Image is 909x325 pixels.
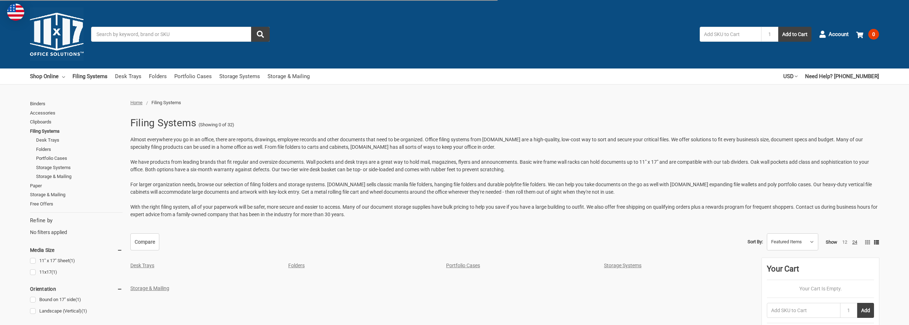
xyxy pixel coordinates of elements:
label: Sort By: [748,237,763,247]
p: We have products from leading brands that fit regular and oversize documents. Wall pockets and de... [130,158,879,173]
h5: Orientation [30,285,123,293]
a: Storage & Mailing [30,190,123,199]
a: 0 [856,25,879,44]
button: Add to Cart [778,27,811,42]
a: Storage Systems [36,163,123,172]
div: No filters applied [30,217,123,236]
a: Folders [149,68,167,84]
a: Filing Systems [30,127,123,136]
span: 0 [868,29,879,40]
p: Your Cart Is Empty. [767,285,874,293]
a: Storage & Mailing [36,172,123,181]
span: (1) [81,308,87,314]
a: Home [130,100,143,105]
a: Desk Trays [115,68,141,84]
img: duty and tax information for United States [7,4,24,21]
a: Desk Trays [36,136,123,145]
input: Add SKU to Cart [767,303,840,318]
a: USD [783,68,798,84]
a: Paper [30,181,123,191]
input: Add SKU to Cart [700,27,761,42]
a: 12 [842,239,847,245]
a: Folders [36,145,123,154]
div: Your Cart [767,263,874,280]
span: Filing Systems [151,100,181,105]
a: Shop Online [30,68,65,84]
h5: Refine by [30,217,123,225]
a: Account [819,25,849,44]
a: Storage Systems [604,263,641,268]
a: Portfolio Cases [174,68,212,84]
span: (1) [69,258,75,263]
a: Portfolio Cases [36,154,123,163]
span: Account [829,30,849,39]
span: (Showing 0 of 32) [199,121,234,128]
a: Desk Trays [130,263,154,268]
iframe: Google Customer Reviews [850,306,909,325]
a: Portfolio Cases [446,263,480,268]
a: Clipboards [30,117,123,127]
p: For larger organization needs, browse our selection of filing folders and storage systems. [DOMAI... [130,181,879,196]
a: Landscape (Vertical) [30,306,123,316]
a: Binders [30,99,123,108]
a: Free Offers [30,199,123,209]
p: Almost everywhere you go in an office, there are reports, drawings, employee records and other do... [130,136,879,151]
a: 11" x 17" Sheet [30,256,123,266]
a: Bound on 17" side [30,295,123,305]
span: (1) [75,297,81,302]
a: Storage & Mailing [268,68,310,84]
a: Compare [130,233,159,250]
input: Search by keyword, brand or SKU [91,27,270,42]
a: Filing Systems [73,68,108,84]
a: 11x17 [30,268,123,277]
h5: Media Size [30,246,123,254]
a: Storage Systems [219,68,260,84]
span: (1) [51,269,57,275]
h1: Filing Systems [130,114,196,132]
span: Show [826,239,837,245]
a: Need Help? [PHONE_NUMBER] [805,68,879,84]
a: Accessories [30,108,123,118]
button: Add [857,303,874,318]
a: Storage & Mailing [130,285,169,291]
a: 24 [852,239,857,245]
img: 11x17.com [30,7,84,61]
p: With the right filing system, all of your paperwork will be safer, more secure and easier to acce... [130,203,879,218]
a: Folders [288,263,305,268]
